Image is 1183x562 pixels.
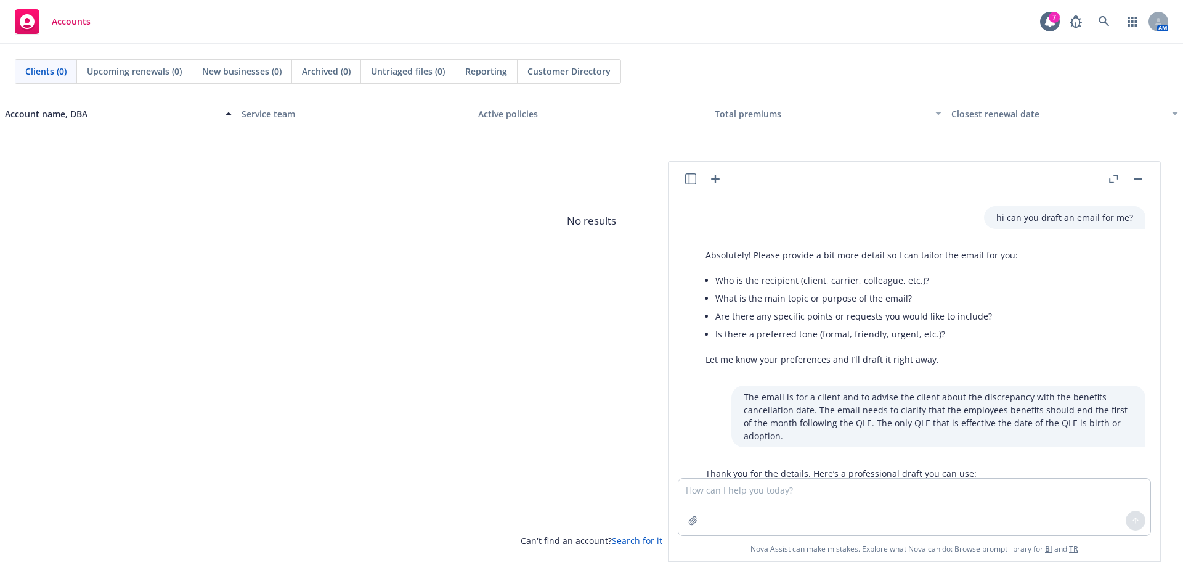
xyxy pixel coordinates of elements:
[715,325,1018,343] li: Is there a preferred tone (formal, friendly, urgent, etc.)?
[715,307,1018,325] li: Are there any specific points or requests you would like to include?
[996,211,1133,224] p: hi can you draft an email for me?
[705,467,1133,480] p: Thank you for the details. Here’s a professional draft you can use:
[1092,9,1116,34] a: Search
[744,391,1133,442] p: The email is for a client and to advise the client about the discrepancy with the benefits cancel...
[478,107,705,120] div: Active policies
[951,107,1165,120] div: Closest renewal date
[302,65,351,78] span: Archived (0)
[521,534,662,547] span: Can't find an account?
[242,107,468,120] div: Service team
[715,107,928,120] div: Total premiums
[237,99,473,128] button: Service team
[946,99,1183,128] button: Closest renewal date
[87,65,182,78] span: Upcoming renewals (0)
[10,4,96,39] a: Accounts
[710,99,946,128] button: Total premiums
[715,289,1018,307] li: What is the main topic or purpose of the email?
[371,65,445,78] span: Untriaged files (0)
[1063,9,1088,34] a: Report a Bug
[705,353,1018,366] p: Let me know your preferences and I’ll draft it right away.
[465,65,507,78] span: Reporting
[612,535,662,547] a: Search for it
[52,17,91,27] span: Accounts
[202,65,282,78] span: New businesses (0)
[1049,12,1060,23] div: 7
[715,271,1018,289] li: Who is the recipient (client, carrier, colleague, etc.)?
[1045,543,1052,554] a: BI
[750,536,1078,561] span: Nova Assist can make mistakes. Explore what Nova can do: Browse prompt library for and
[1120,9,1145,34] a: Switch app
[1069,543,1078,554] a: TR
[25,65,67,78] span: Clients (0)
[705,249,1018,262] p: Absolutely! Please provide a bit more detail so I can tailor the email for you:
[473,99,710,128] button: Active policies
[527,65,611,78] span: Customer Directory
[5,107,218,120] div: Account name, DBA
